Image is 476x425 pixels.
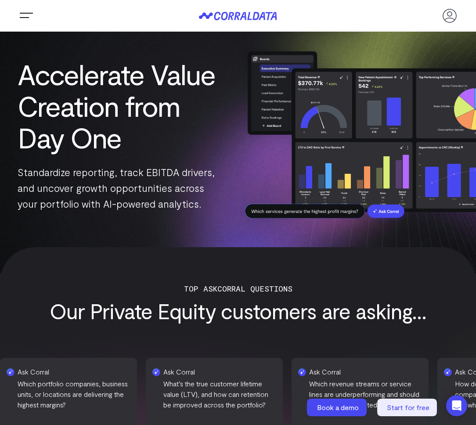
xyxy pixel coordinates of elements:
[18,7,35,25] button: Trigger Menu
[16,367,126,377] h4: Ask Corral
[162,378,272,410] p: What’s the true customer lifetime value (LTV), and how can retention be improved across the portf...
[16,378,126,410] p: Which portfolio companies, business units, or locations are delivering the highest margins?
[22,282,454,295] p: Top AskCorral Questions
[446,395,467,416] div: Open Intercom Messenger
[317,403,359,411] span: Book a demo
[162,367,272,377] h4: Ask Corral
[307,367,418,377] h4: Ask Corral
[387,403,429,411] span: Start for free
[307,378,418,410] p: Which revenue streams or service lines are underperforming and should be optimized or exited?
[22,299,454,323] h3: Our Private Equity customers are asking...
[377,399,439,416] a: Start for free
[307,399,368,416] a: Book a demo
[18,58,220,153] h1: Accelerate Value Creation from Day One
[18,164,220,212] p: Standardize reporting, track EBITDA drivers, and uncover growth opportunities across your portfol...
